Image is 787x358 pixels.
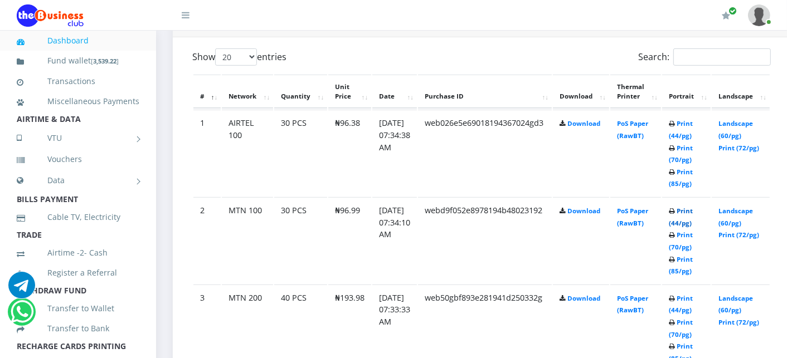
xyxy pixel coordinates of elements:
[372,75,417,109] th: Date: activate to sort column ascending
[8,280,35,298] a: Chat for support
[418,110,552,196] td: web026e5e69018194367024gd3
[17,146,139,172] a: Vouchers
[222,197,273,283] td: MTN 100
[567,119,600,127] a: Download
[617,294,648,315] a: PoS Paper (RawBT)
[328,75,371,109] th: Unit Price: activate to sort column ascending
[17,296,139,321] a: Transfer to Wallet
[712,75,770,109] th: Landscape: activate to sort column ascending
[222,75,273,109] th: Network: activate to sort column ascending
[718,294,753,315] a: Landscape (60/pg)
[669,144,693,164] a: Print (70/pg)
[553,75,609,109] th: Download: activate to sort column ascending
[669,255,693,276] a: Print (85/pg)
[17,166,139,194] a: Data
[17,89,139,114] a: Miscellaneous Payments
[193,110,221,196] td: 1
[638,48,771,66] label: Search:
[93,57,116,65] b: 3,539.22
[17,4,84,27] img: Logo
[193,197,221,283] td: 2
[17,28,139,53] a: Dashboard
[17,204,139,230] a: Cable TV, Electricity
[17,68,139,94] a: Transactions
[748,4,770,26] img: User
[669,207,693,227] a: Print (44/pg)
[610,75,661,109] th: Thermal Printer: activate to sort column ascending
[669,294,693,315] a: Print (44/pg)
[215,48,257,66] select: Showentries
[328,110,371,196] td: ₦96.38
[17,316,139,341] a: Transfer to Bank
[328,197,371,283] td: ₦96.99
[418,75,552,109] th: Purchase ID: activate to sort column ascending
[17,240,139,266] a: Airtime -2- Cash
[17,260,139,286] a: Register a Referral
[722,11,730,20] i: Renew/Upgrade Subscription
[372,197,417,283] td: [DATE] 07:34:10 AM
[617,207,648,227] a: PoS Paper (RawBT)
[274,75,327,109] th: Quantity: activate to sort column ascending
[372,110,417,196] td: [DATE] 07:34:38 AM
[418,197,552,283] td: webd9f052e8978194b48023192
[274,110,327,196] td: 30 PCS
[17,48,139,74] a: Fund wallet[3,539.22]
[222,110,273,196] td: AIRTEL 100
[193,75,221,109] th: #: activate to sort column descending
[91,57,119,65] small: [ ]
[669,119,693,140] a: Print (44/pg)
[718,119,753,140] a: Landscape (60/pg)
[718,207,753,227] a: Landscape (60/pg)
[669,168,693,188] a: Print (85/pg)
[718,144,759,152] a: Print (72/pg)
[718,231,759,239] a: Print (72/pg)
[11,307,33,325] a: Chat for support
[669,318,693,339] a: Print (70/pg)
[274,197,327,283] td: 30 PCS
[662,75,711,109] th: Portrait: activate to sort column ascending
[17,124,139,152] a: VTU
[192,48,286,66] label: Show entries
[669,231,693,251] a: Print (70/pg)
[728,7,737,15] span: Renew/Upgrade Subscription
[718,318,759,326] a: Print (72/pg)
[617,119,648,140] a: PoS Paper (RawBT)
[567,207,600,215] a: Download
[673,48,771,66] input: Search:
[567,294,600,302] a: Download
